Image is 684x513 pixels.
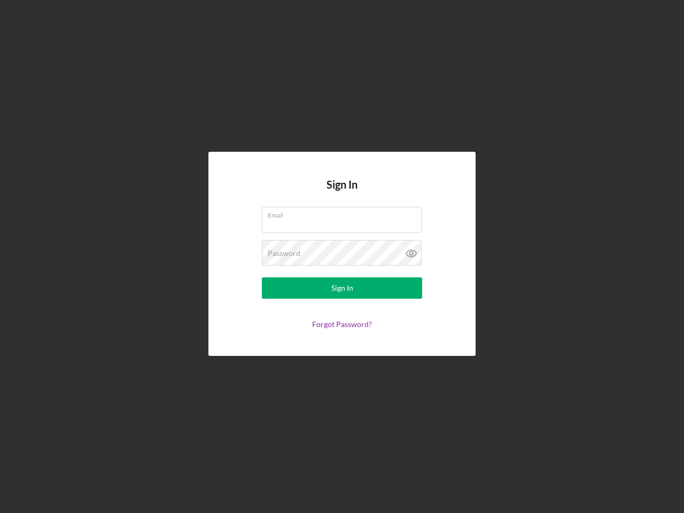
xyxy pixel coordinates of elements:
button: Sign In [262,277,422,299]
label: Email [268,207,422,219]
h4: Sign In [327,178,357,207]
label: Password [268,249,300,258]
a: Forgot Password? [312,320,372,329]
div: Sign In [331,277,353,299]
